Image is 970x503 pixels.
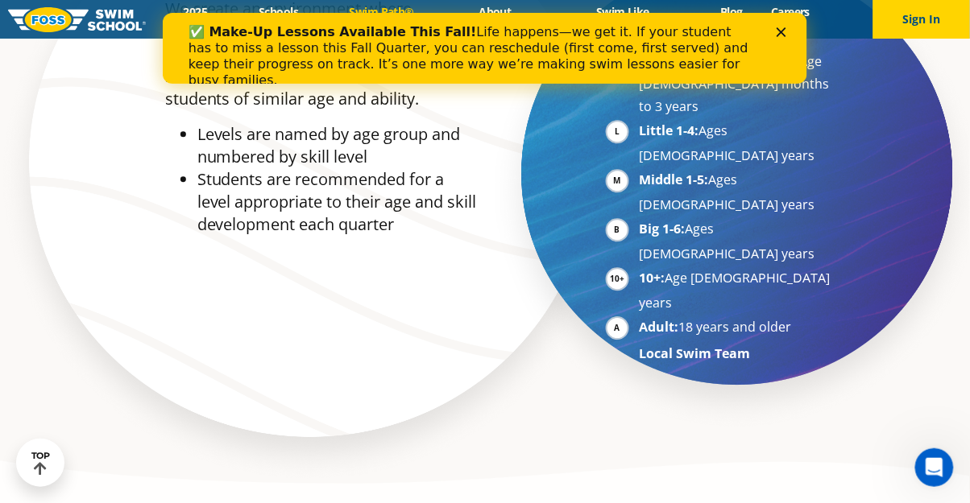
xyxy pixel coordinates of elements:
[26,11,314,27] b: ✅ Make-Up Lessons Available This Fall!
[614,14,630,24] div: Close
[640,217,837,265] li: Ages [DEMOGRAPHIC_DATA] years
[197,168,477,236] li: Students are recommended for a level appropriate to their age and skill development each quarter
[640,220,686,237] strong: Big 1-6:
[640,171,709,188] strong: Middle 1-5:
[640,122,699,139] strong: Little 1-4:
[640,266,837,314] li: Age [DEMOGRAPHIC_DATA] years
[163,13,807,84] iframe: Intercom live chat banner
[640,315,837,340] li: 18 years and older
[640,318,679,336] strong: Adult:
[640,344,751,362] strong: Local Swim Team
[8,7,146,32] img: FOSS Swim School Logo
[197,123,477,168] li: Levels are named by age group and numbered by skill level
[313,4,451,35] a: Swim Path® Program
[640,119,837,167] li: Ages [DEMOGRAPHIC_DATA] years
[640,269,665,287] strong: 10+:
[245,4,313,19] a: Schools
[640,168,837,216] li: Ages [DEMOGRAPHIC_DATA] years
[915,448,954,487] iframe: Intercom live chat
[26,11,593,76] div: Life happens—we get it. If your student has to miss a lesson this Fall Quarter, you can reschedul...
[146,4,245,35] a: 2025 Calendar
[31,451,50,476] div: TOP
[707,4,757,19] a: Blog
[451,4,540,35] a: About FOSS
[757,4,824,19] a: Careers
[539,4,707,35] a: Swim Like [PERSON_NAME]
